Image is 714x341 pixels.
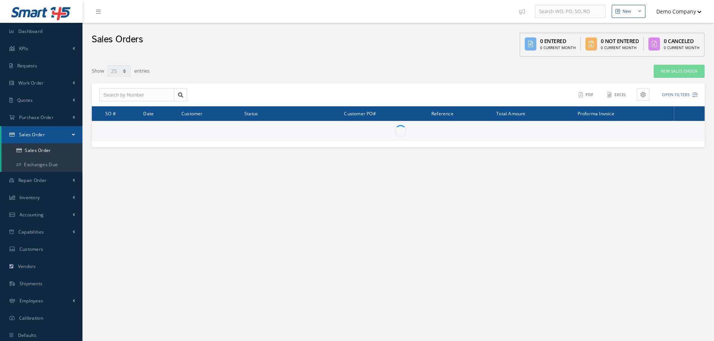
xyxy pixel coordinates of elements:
[612,5,645,18] button: New
[19,298,43,304] span: Employees
[92,64,104,75] label: Show
[540,45,576,51] div: 0 Current Month
[655,89,698,101] button: Open Filters
[91,34,143,45] h2: Sales Orders
[181,110,203,117] span: Customer
[575,88,598,101] button: PDF
[19,315,43,321] span: Calibration
[19,114,54,121] span: Purchase Order
[18,229,44,235] span: Capabilities
[664,37,699,45] div: 0 Canceled
[19,280,43,287] span: Shipments
[1,158,82,172] a: Exchanges Due
[19,194,40,201] span: Inventory
[1,143,82,158] a: Sales Order
[19,45,28,52] span: KPIs
[664,45,699,51] div: 0 Current Month
[17,63,37,69] span: Requests
[431,110,454,117] span: Reference
[1,126,82,143] a: Sales Order
[18,80,44,86] span: Work Order
[134,64,150,75] label: entries
[18,263,36,270] span: Vendors
[649,4,702,19] button: Demo Company
[496,110,525,117] span: Total Amount
[601,37,639,45] div: 0 Not Entered
[19,131,45,138] span: Sales Order
[654,65,705,78] a: New Sales Order
[143,110,154,117] span: Date
[623,8,631,15] div: New
[105,110,116,117] span: SO #
[17,97,33,103] span: Quotes
[18,332,36,338] span: Defaults
[19,246,43,252] span: Customers
[604,88,631,101] button: Excel
[18,28,43,34] span: Dashboard
[19,211,44,218] span: Accounting
[244,110,258,117] span: Status
[99,88,174,102] input: Search by Number
[601,45,639,51] div: 0 Current Month
[540,37,576,45] div: 0 Entered
[535,5,606,18] input: Search WO, PO, SO, RO
[344,110,376,117] span: Customer PO#
[578,110,614,117] span: Proforma Invoice
[18,177,47,183] span: Repair Order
